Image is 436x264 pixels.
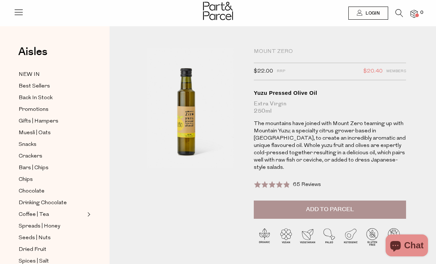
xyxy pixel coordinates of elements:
[203,2,233,20] img: Part&Parcel
[383,226,405,248] img: P_P-ICONS-Live_Bec_V11_Dairy_Free.svg
[19,140,85,149] a: Snacks
[19,152,85,161] a: Crackers
[386,67,406,76] span: Members
[254,100,406,115] div: Extra Virgin 250ml
[19,175,85,184] a: Chips
[19,163,85,172] a: Bars | Chips
[19,152,42,161] span: Crackers
[19,210,85,219] a: Coffee | Tea
[19,140,37,149] span: Snacks
[131,48,243,179] img: Yuzu Pressed Olive Oil
[297,226,318,248] img: P_P-ICONS-Live_Bec_V11_Vegetarian.svg
[19,222,60,231] span: Spreads | Honey
[19,175,33,184] span: Chips
[254,48,406,55] div: Mount Zero
[18,44,47,60] span: Aisles
[363,67,383,76] span: $20.40
[19,94,53,102] span: Back In Stock
[19,70,40,79] span: NEW IN
[254,67,273,76] span: $22.00
[364,10,380,16] span: Login
[19,233,85,242] a: Seeds | Nuts
[306,205,354,214] span: Add to Parcel
[254,120,406,171] p: The mountains have joined with Mount Zero teaming up with Mountain Yuzu; a specialty citrus growe...
[19,187,45,196] span: Chocolate
[254,226,275,248] img: P_P-ICONS-Live_Bec_V11_Organic.svg
[340,226,362,248] img: P_P-ICONS-Live_Bec_V11_Ketogenic.svg
[383,234,430,258] inbox-online-store-chat: Shopify online store chat
[254,89,406,97] div: Yuzu Pressed Olive Oil
[19,129,51,137] span: Muesli | Oats
[19,199,67,207] span: Drinking Chocolate
[348,7,388,20] a: Login
[19,117,58,126] span: Gifts | Hampers
[19,105,85,114] a: Promotions
[19,234,51,242] span: Seeds | Nuts
[19,93,85,102] a: Back In Stock
[19,117,85,126] a: Gifts | Hampers
[19,245,85,254] a: Dried Fruit
[275,226,297,248] img: P_P-ICONS-Live_Bec_V11_Vegan.svg
[19,222,85,231] a: Spreads | Honey
[318,226,340,248] img: P_P-ICONS-Live_Bec_V11_Paleo.svg
[254,201,406,219] button: Add to Parcel
[277,67,285,76] span: RRP
[19,187,85,196] a: Chocolate
[85,210,91,219] button: Expand/Collapse Coffee | Tea
[410,10,418,18] a: 0
[19,210,49,219] span: Coffee | Tea
[418,9,425,16] span: 0
[19,105,49,114] span: Promotions
[293,182,321,187] span: 65 Reviews
[18,46,47,65] a: Aisles
[19,164,49,172] span: Bars | Chips
[19,245,46,254] span: Dried Fruit
[19,82,85,91] a: Best Sellers
[362,226,383,248] img: P_P-ICONS-Live_Bec_V11_Gluten_Free.svg
[19,70,85,79] a: NEW IN
[19,128,85,137] a: Muesli | Oats
[19,198,85,207] a: Drinking Chocolate
[19,82,50,91] span: Best Sellers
